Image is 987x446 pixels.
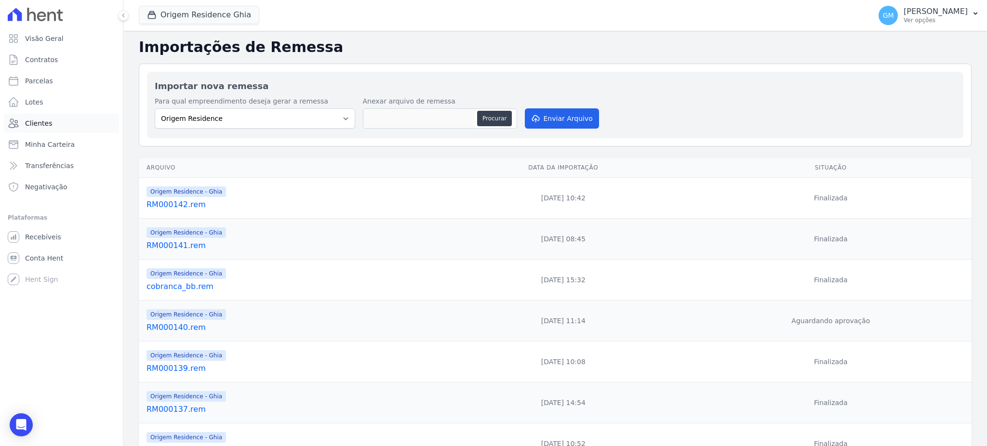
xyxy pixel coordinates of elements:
[437,260,690,301] td: [DATE] 15:32
[139,6,259,24] button: Origem Residence Ghia
[25,161,74,171] span: Transferências
[437,301,690,341] td: [DATE] 11:14
[437,158,690,178] th: Data da Importação
[147,363,433,374] a: RM000139.rem
[4,114,119,133] a: Clientes
[871,2,987,29] button: GM [PERSON_NAME] Ver opções
[147,432,226,443] span: Origem Residence - Ghia
[690,341,972,382] td: Finalizada
[25,97,43,107] span: Lotes
[363,96,517,106] label: Anexar arquivo de remessa
[8,212,115,223] div: Plataformas
[4,71,119,91] a: Parcelas
[4,50,119,69] a: Contratos
[147,199,433,210] a: RM000142.rem
[525,108,599,129] button: Enviar Arquivo
[10,413,33,436] div: Open Intercom Messenger
[437,382,690,423] td: [DATE] 14:54
[25,76,53,86] span: Parcelas
[25,182,67,192] span: Negativação
[4,29,119,48] a: Visão Geral
[690,158,972,178] th: Situação
[139,158,437,178] th: Arquivo
[139,39,972,56] h2: Importações de Remessa
[25,118,52,128] span: Clientes
[25,34,64,43] span: Visão Geral
[25,140,75,149] span: Minha Carteira
[4,135,119,154] a: Minha Carteira
[147,268,226,279] span: Origem Residence - Ghia
[690,382,972,423] td: Finalizada
[147,391,226,402] span: Origem Residence - Ghia
[437,178,690,219] td: [DATE] 10:42
[690,178,972,219] td: Finalizada
[155,79,956,92] h2: Importar nova remessa
[477,111,512,126] button: Procurar
[4,177,119,197] a: Negativação
[147,404,433,415] a: RM000137.rem
[25,253,63,263] span: Conta Hent
[147,240,433,251] a: RM000141.rem
[690,260,972,301] td: Finalizada
[25,232,61,242] span: Recebíveis
[883,12,894,19] span: GM
[147,227,226,238] span: Origem Residence - Ghia
[147,309,226,320] span: Origem Residence - Ghia
[4,249,119,268] a: Conta Hent
[147,322,433,333] a: RM000140.rem
[690,301,972,341] td: Aguardando aprovação
[4,92,119,112] a: Lotes
[147,350,226,361] span: Origem Residence - Ghia
[904,16,968,24] p: Ver opções
[437,341,690,382] td: [DATE] 10:08
[155,96,355,106] label: Para qual empreendimento deseja gerar a remessa
[4,156,119,175] a: Transferências
[4,227,119,247] a: Recebíveis
[147,281,433,292] a: cobranca_bb.rem
[437,219,690,260] td: [DATE] 08:45
[690,219,972,260] td: Finalizada
[904,7,968,16] p: [PERSON_NAME]
[25,55,58,65] span: Contratos
[147,186,226,197] span: Origem Residence - Ghia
